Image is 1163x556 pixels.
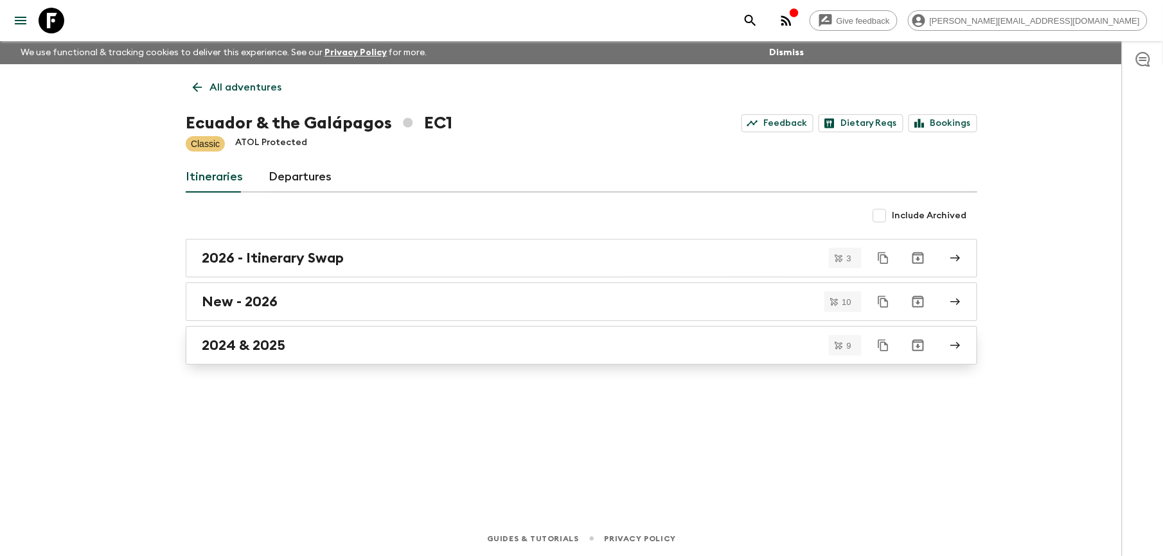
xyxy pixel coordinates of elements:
a: New - 2026 [186,282,977,321]
a: Bookings [909,114,977,132]
button: Dismiss [766,44,807,62]
a: 2024 & 2025 [186,326,977,365]
a: Guides & Tutorials [487,532,579,546]
h1: Ecuador & the Galápagos EC1 [186,110,452,136]
span: 10 [835,298,859,306]
button: Archive [905,245,931,271]
span: [PERSON_NAME][EMAIL_ADDRESS][DOMAIN_NAME] [923,16,1147,26]
button: search adventures [738,8,763,33]
button: menu [8,8,33,33]
a: Feedback [741,114,813,132]
a: Departures [269,162,332,193]
span: Give feedback [830,16,897,26]
button: Duplicate [872,334,895,357]
a: Dietary Reqs [819,114,903,132]
h2: 2026 - Itinerary Swap [202,250,344,266]
a: All adventures [186,74,289,100]
p: Classic [191,137,220,150]
h2: New - 2026 [202,293,278,310]
a: Give feedback [810,10,898,31]
span: 9 [839,342,859,350]
button: Archive [905,289,931,315]
a: 2026 - Itinerary Swap [186,239,977,277]
button: Archive [905,333,931,358]
p: ATOL Protected [235,136,307,152]
div: [PERSON_NAME][EMAIL_ADDRESS][DOMAIN_NAME] [908,10,1148,31]
h2: 2024 & 2025 [202,337,285,354]
span: Include Archived [892,209,967,222]
a: Itineraries [186,162,243,193]
a: Privacy Policy [605,532,676,546]
p: We use functional & tracking cookies to deliver this experience. See our for more. [15,41,432,64]
p: All adventures [209,80,281,95]
button: Duplicate [872,247,895,270]
button: Duplicate [872,290,895,313]
span: 3 [839,254,859,263]
a: Privacy Policy [324,48,387,57]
